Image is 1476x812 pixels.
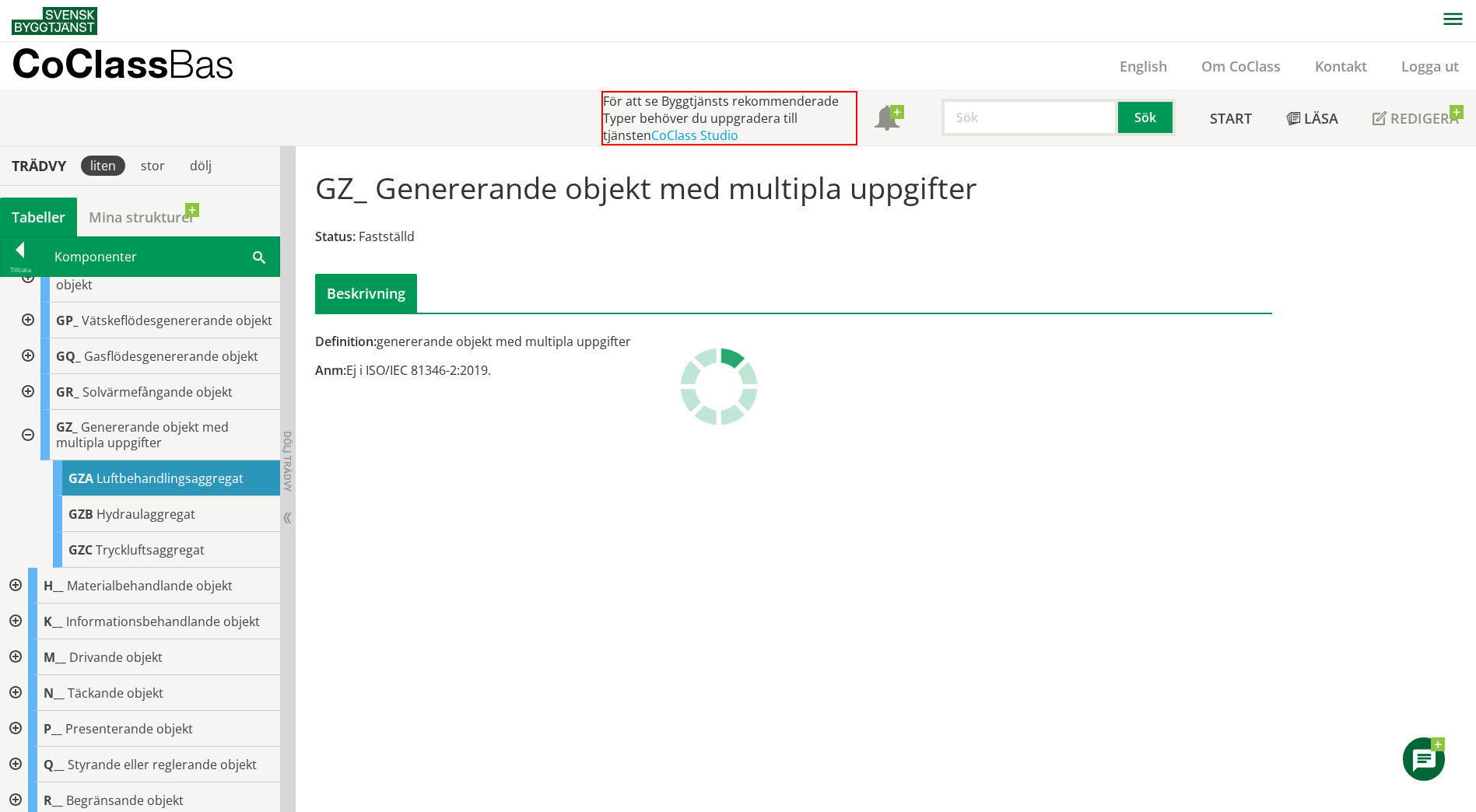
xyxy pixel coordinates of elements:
span: Gods- och personförflyttande objekt [56,261,260,293]
span: Täckande objekt [68,684,163,702]
span: Styrande eller reglerande objekt [68,756,257,773]
div: Ej i ISO/IEC 81346-2:2019. [315,362,945,379]
div: Gå till informationssidan för CoClass Studio [12,338,280,374]
div: liten [81,156,125,176]
div: Beskrivning [315,274,417,313]
span: Q__ [44,756,65,773]
div: Gå till informationssidan för CoClass Studio [12,374,280,410]
span: R__ [44,792,63,809]
span: GQ_ [56,348,81,365]
span: Gasflödesgenererande objekt [84,348,258,365]
div: Tillbaka [1,264,40,276]
span: Begränsande objekt [66,792,184,809]
span: Sök i tabellen [253,248,265,264]
span: Redigera [1390,109,1459,128]
span: N__ [44,684,65,702]
span: H__ [44,577,64,594]
a: Redigera [1355,91,1476,145]
span: GP_ [56,312,79,329]
div: Gå till informationssidan för CoClass Studio [25,496,280,532]
img: Laddar [680,348,758,425]
span: M__ [44,649,66,666]
div: stor [131,156,174,176]
div: Trädvy [3,157,75,174]
span: P__ [44,720,62,737]
span: GR_ [56,383,79,401]
a: Läsa [1269,91,1355,145]
span: GZB [68,506,93,523]
img: Svensk Byggtjänst [12,7,97,35]
span: Dölj trädvy [281,431,294,492]
span: Anm: [315,362,346,379]
span: Presenterande objekt [65,720,193,737]
span: Status: [315,228,356,245]
div: För att se Byggtjänsts rekommenderade Typer behöver du uppgradera till tjänsten [601,91,857,145]
span: Genererande objekt med multipla uppgifter [56,418,229,451]
div: Gå till informationssidan för CoClass Studio [25,532,280,568]
span: Drivande objekt [69,649,163,666]
input: Sök [941,99,1118,136]
div: Gå till informationssidan för CoClass Studio [25,460,280,496]
span: Informationsbehandlande objekt [66,613,260,630]
div: Gå till informationssidan för CoClass Studio [12,410,280,568]
div: Gå till informationssidan för CoClass Studio [12,303,280,338]
div: Gå till informationssidan för CoClass Studio [12,252,280,303]
span: Notifikationer [875,107,899,132]
p: CoClass [12,54,234,72]
a: Kontakt [1298,57,1384,75]
span: Hydraulaggregat [96,506,195,523]
a: CoClassBas [12,42,268,90]
span: GZA [68,470,93,487]
span: Vätskeflödesgenererande objekt [82,312,272,329]
span: Bas [168,40,234,86]
button: Sök [1118,99,1176,136]
a: Mina strukturer [77,198,207,236]
span: Start [1210,109,1252,128]
span: Läsa [1304,109,1338,128]
span: Definition: [315,333,377,350]
span: Fastställd [359,228,415,245]
span: K__ [44,613,63,630]
div: dölj [181,156,221,176]
span: Tryckluftsaggregat [96,541,205,558]
a: Om CoClass [1184,57,1298,75]
a: English [1103,57,1184,75]
span: Solvärmefångande objekt [82,383,233,401]
span: Luftbehandlingsaggregat [96,470,244,487]
a: Start [1193,91,1269,145]
div: Komponenter [40,237,279,276]
h1: GZ_ Genererande objekt med multipla uppgifter [315,170,977,205]
span: Materialbehandlande objekt [67,577,233,594]
span: GZC [68,541,93,558]
div: genererande objekt med multipla uppgifter [315,333,945,350]
span: GZ_ [56,418,78,436]
a: Logga ut [1384,57,1476,75]
a: CoClass Studio [651,127,738,144]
